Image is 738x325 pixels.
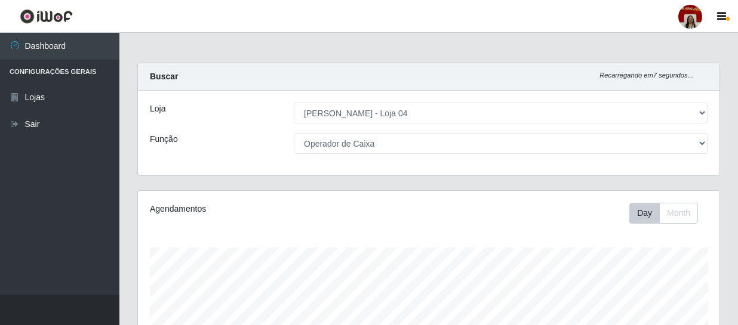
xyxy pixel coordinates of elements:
i: Recarregando em 7 segundos... [599,72,693,79]
div: First group [629,203,698,224]
img: CoreUI Logo [20,9,73,24]
button: Month [659,203,698,224]
div: Agendamentos [150,203,372,215]
strong: Buscar [150,72,178,81]
label: Função [150,133,178,146]
label: Loja [150,103,165,115]
button: Day [629,203,660,224]
div: Toolbar with button groups [629,203,708,224]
